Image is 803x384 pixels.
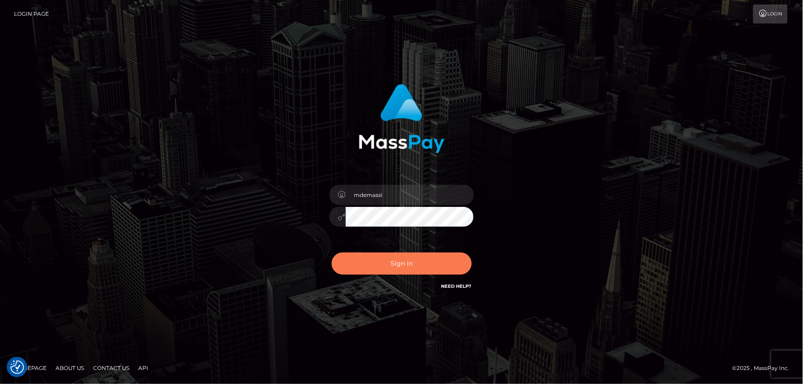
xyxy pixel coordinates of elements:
a: Login Page [14,5,49,23]
a: API [135,361,152,375]
input: Username... [346,185,474,205]
button: Consent Preferences [10,361,24,374]
a: Need Help? [441,283,472,289]
a: Contact Us [89,361,133,375]
a: Login [753,5,788,23]
a: About Us [52,361,88,375]
div: © 2025 , MassPay Inc. [733,363,796,373]
img: Revisit consent button [10,361,24,374]
img: MassPay Login [359,84,445,153]
a: Homepage [10,361,50,375]
button: Sign in [332,253,472,275]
